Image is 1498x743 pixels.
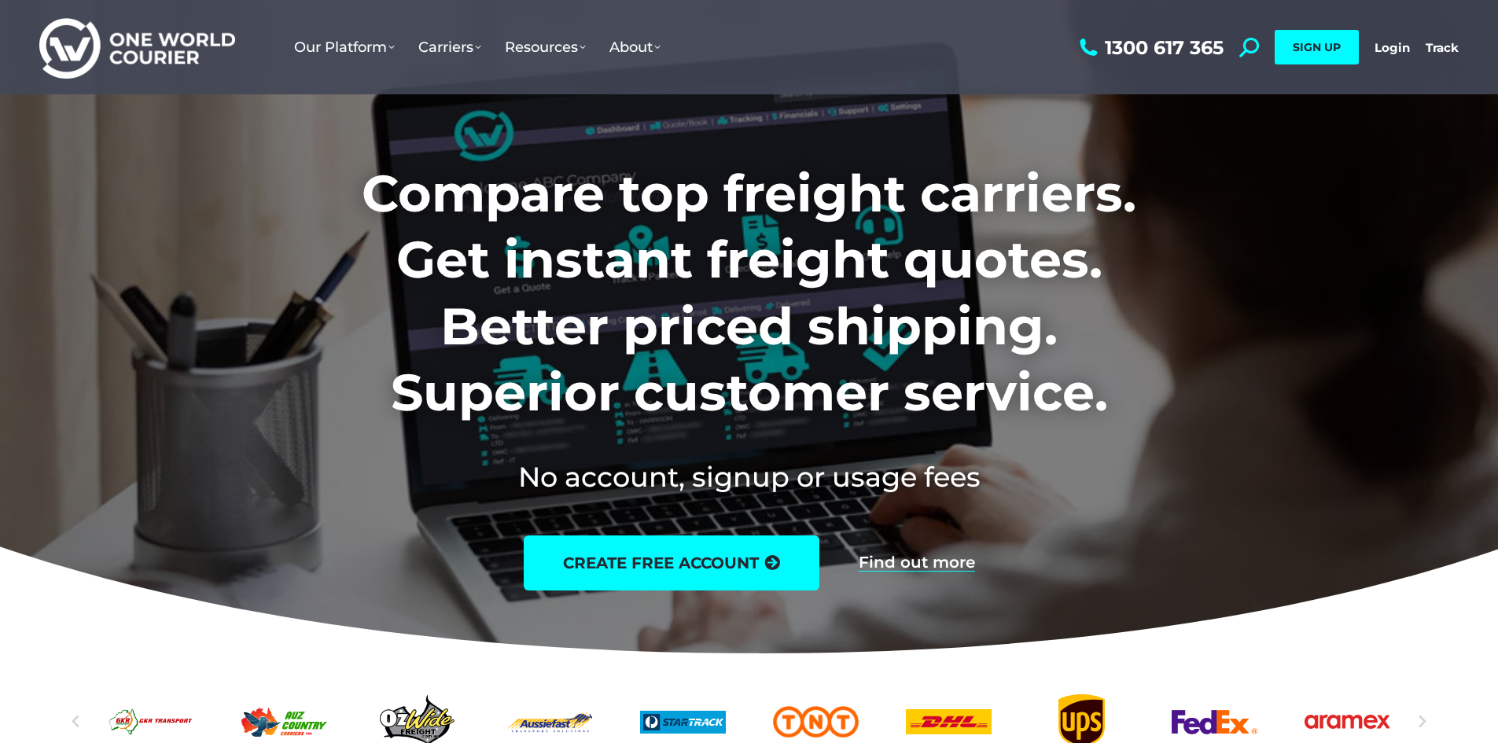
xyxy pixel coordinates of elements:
span: SIGN UP [1293,40,1341,54]
a: Our Platform [282,23,407,72]
span: Carriers [418,39,481,56]
a: Carriers [407,23,493,72]
span: Our Platform [294,39,395,56]
span: Resources [505,39,586,56]
a: About [598,23,672,72]
a: 1300 617 365 [1076,38,1224,57]
a: Login [1375,40,1410,55]
span: About [609,39,661,56]
h1: Compare top freight carriers. Get instant freight quotes. Better priced shipping. Superior custom... [258,160,1240,426]
a: create free account [524,535,819,590]
h2: No account, signup or usage fees [258,458,1240,496]
a: Track [1426,40,1459,55]
a: SIGN UP [1275,30,1359,64]
img: One World Courier [39,16,235,79]
a: Resources [493,23,598,72]
a: Find out more [859,554,975,572]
